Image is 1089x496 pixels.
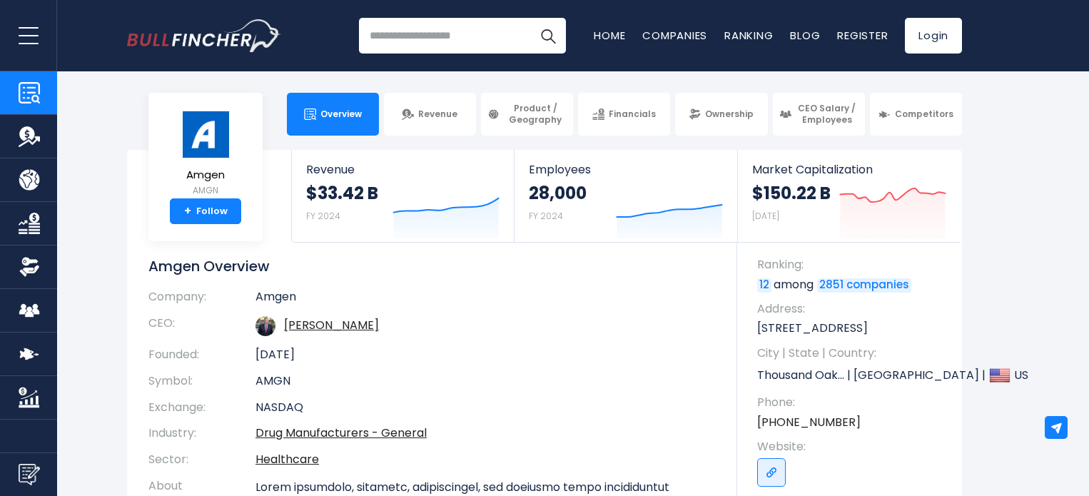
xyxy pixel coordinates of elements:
a: Financials [578,93,670,136]
th: Exchange: [148,395,255,421]
span: Overview [320,108,362,120]
span: Ranking: [757,257,948,273]
a: Market Capitalization $150.22 B [DATE] [738,150,961,242]
th: CEO: [148,310,255,342]
span: Revenue [418,108,457,120]
th: Company: [148,290,255,310]
a: +Follow [170,198,241,224]
th: Founded: [148,342,255,368]
span: Financials [609,108,656,120]
td: Amgen [255,290,716,310]
strong: 28,000 [529,182,587,204]
span: Website: [757,439,948,455]
img: Ownership [19,256,40,278]
a: Ownership [675,93,767,136]
a: 12 [757,278,771,293]
a: Amgen AMGN [180,110,231,199]
th: Industry: [148,420,255,447]
img: Bullfincher logo [127,19,281,52]
a: Competitors [870,93,962,136]
a: Employees 28,000 FY 2024 [515,150,736,242]
a: ceo [284,317,379,333]
span: CEO Salary / Employees [796,103,858,125]
span: Ownership [705,108,754,120]
a: Healthcare [255,451,319,467]
strong: + [184,205,191,218]
span: Amgen [181,169,231,181]
h1: Amgen Overview [148,257,716,275]
a: Companies [642,28,707,43]
a: CEO Salary / Employees [773,93,865,136]
span: Product / Geography [504,103,567,125]
span: City | State | Country: [757,345,948,361]
a: Drug Manufacturers - General [255,425,427,441]
a: [PHONE_NUMBER] [757,415,861,430]
a: Product / Geography [481,93,573,136]
a: 2851 companies [817,278,911,293]
a: Revenue $33.42 B FY 2024 [292,150,514,242]
span: Market Capitalization [752,163,946,176]
p: Thousand Oak... | [GEOGRAPHIC_DATA] | US [757,365,948,386]
td: AMGN [255,368,716,395]
td: NASDAQ [255,395,716,421]
small: [DATE] [752,210,779,222]
a: Go to link [757,458,786,487]
span: Revenue [306,163,500,176]
a: Blog [790,28,820,43]
span: Address: [757,301,948,317]
a: Revenue [384,93,476,136]
a: Overview [287,93,379,136]
a: Home [594,28,625,43]
a: Register [837,28,888,43]
small: AMGN [181,184,231,197]
a: Login [905,18,962,54]
small: FY 2024 [306,210,340,222]
p: among [757,277,948,293]
th: Symbol: [148,368,255,395]
th: Sector: [148,447,255,473]
small: FY 2024 [529,210,563,222]
img: robert-a-bradway.jpg [255,316,275,336]
span: Phone: [757,395,948,410]
strong: $33.42 B [306,182,378,204]
span: Employees [529,163,722,176]
td: [DATE] [255,342,716,368]
span: Competitors [895,108,953,120]
p: [STREET_ADDRESS] [757,320,948,336]
a: Go to homepage [127,19,280,52]
button: Search [530,18,566,54]
strong: $150.22 B [752,182,831,204]
a: Ranking [724,28,773,43]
